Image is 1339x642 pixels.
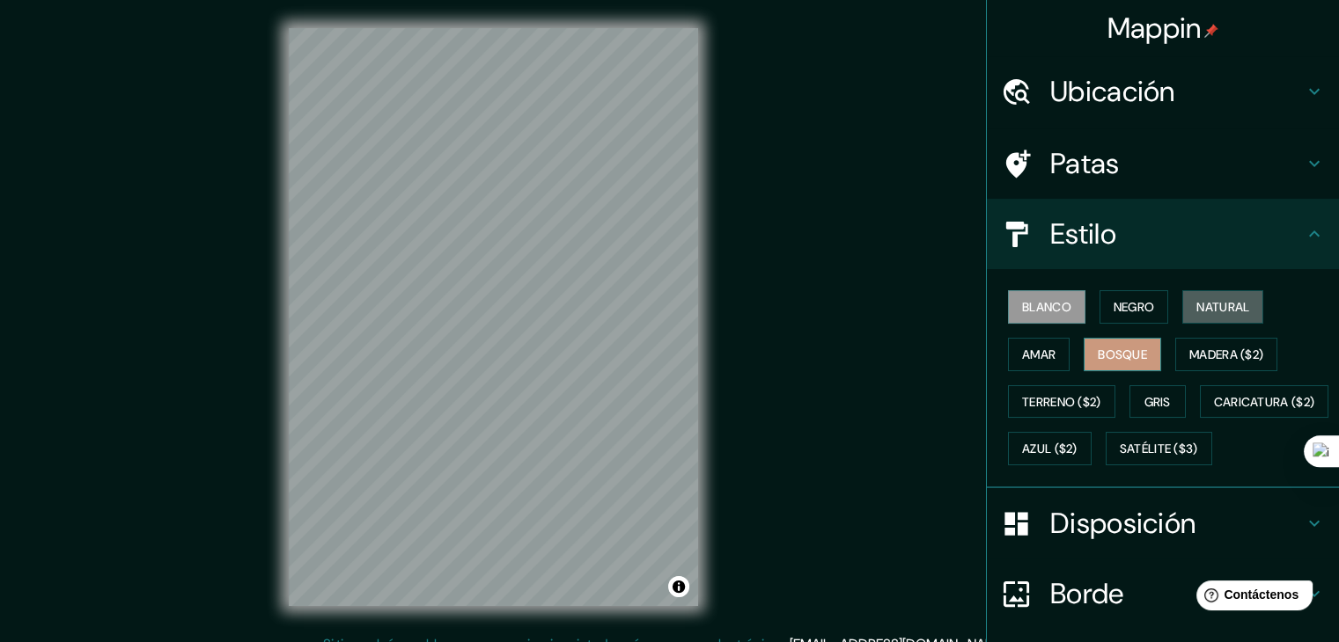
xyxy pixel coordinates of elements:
[1200,385,1329,419] button: Caricatura ($2)
[1196,299,1249,315] font: Natural
[1050,505,1196,542] font: Disposición
[1050,575,1124,612] font: Borde
[668,576,689,597] button: Activar o desactivar atribución
[1204,24,1218,38] img: pin-icon.png
[987,488,1339,558] div: Disposición
[1022,394,1101,410] font: Terreno ($2)
[1214,394,1315,410] font: Caricatura ($2)
[1120,441,1198,457] font: Satélite ($3)
[1008,290,1085,324] button: Blanco
[1114,299,1155,315] font: Negro
[1107,10,1202,47] font: Mappin
[1022,299,1071,315] font: Blanco
[1008,432,1092,465] button: Azul ($2)
[1100,290,1169,324] button: Negro
[987,56,1339,127] div: Ubicación
[987,558,1339,629] div: Borde
[1144,394,1171,410] font: Gris
[1182,290,1263,324] button: Natural
[1022,441,1078,457] font: Azul ($2)
[1182,573,1320,623] iframe: Lanzador de widgets de ayuda
[1175,338,1277,371] button: Madera ($2)
[1008,338,1070,371] button: Amar
[987,128,1339,199] div: Patas
[289,28,698,606] canvas: Mapa
[1050,145,1120,182] font: Patas
[1106,432,1212,465] button: Satélite ($3)
[1050,73,1175,110] font: Ubicación
[987,199,1339,269] div: Estilo
[1189,347,1263,362] font: Madera ($2)
[1129,385,1186,419] button: Gris
[1022,347,1056,362] font: Amar
[1098,347,1147,362] font: Bosque
[1008,385,1115,419] button: Terreno ($2)
[1084,338,1161,371] button: Bosque
[1050,215,1116,252] font: Estilo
